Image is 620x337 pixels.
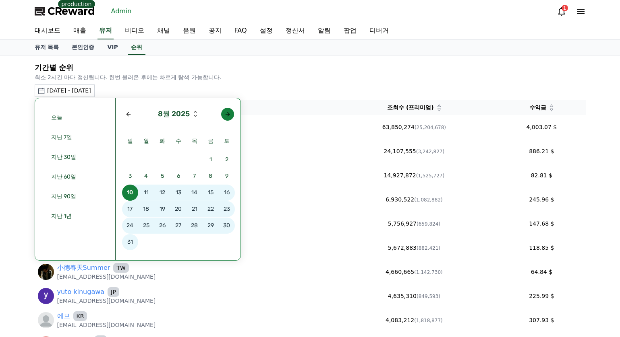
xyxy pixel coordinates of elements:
button: 19 [154,201,170,218]
a: 유저 [97,23,114,39]
span: 8 [203,168,219,184]
span: 일 [122,137,138,145]
a: Messages [53,255,104,275]
button: 지난 90일 [45,188,106,205]
button: 18 [138,201,154,218]
span: 9 [219,168,235,184]
div: Previous month [125,111,132,117]
button: 13 [170,185,187,201]
span: CReward [48,5,95,18]
button: 22 [203,201,219,218]
span: 18 [138,201,154,217]
span: 금 [203,137,219,145]
a: 공지 [202,23,228,39]
button: 26 [154,218,170,234]
p: [EMAIL_ADDRESS][DOMAIN_NAME] [57,297,156,305]
button: 2 [219,152,235,168]
span: TW [113,263,129,273]
span: 토 [219,137,235,145]
span: KR [73,311,87,321]
span: JP [108,287,119,297]
button: 12 [154,185,170,201]
a: 에브 [57,311,70,321]
td: 4,083,212 [330,308,498,332]
a: 음원 [176,23,202,39]
p: [EMAIL_ADDRESS][DOMAIN_NAME] [57,321,156,329]
td: 4,660,665 [330,260,498,284]
a: 순위 [128,40,145,55]
button: 31 [122,234,138,251]
a: CReward [35,5,95,18]
a: FAQ [228,23,253,39]
span: Messages [67,267,91,274]
span: 11 [138,185,154,201]
span: 22 [203,201,219,217]
a: 유저 목록 [28,40,66,55]
a: 디버거 [363,23,395,39]
button: Previous month [122,108,135,121]
span: Home [21,267,35,273]
button: 지난 7일 [45,129,106,146]
button: 지난 1년 [45,208,106,224]
button: 지난 60일 [45,168,106,185]
span: 23 [219,201,235,217]
span: 조회수 (프리미엄) [387,103,434,112]
div: Next month [224,111,231,117]
img: https://lh3.googleusercontent.com/a/ACg8ocK2-ymPU6yPXNZc0UpQIWxPFyKNa061eLdx_QEPluVbFacf7PVP=s96-c [38,264,54,280]
span: 20 [170,201,187,217]
td: 147.68 $ [498,212,585,236]
a: Home [2,255,53,275]
span: 17 [122,201,138,217]
td: 6,930,522 [330,187,498,212]
td: 5,756,927 [330,212,498,236]
h2: 기간별 순위 [35,62,586,73]
a: Admin [108,5,135,18]
button: 30 [219,218,235,234]
span: 29 [203,218,219,234]
button: 9 [219,168,235,185]
i: Previous year [193,113,198,118]
div: [DATE] - [DATE] [47,86,91,95]
button: 20 [170,201,187,218]
button: Next year [193,109,198,114]
span: (3,242,827) [416,149,444,154]
button: Next month [221,108,234,121]
span: 21 [187,201,203,217]
td: 886.21 $ [498,139,585,163]
span: 3 [122,168,138,184]
button: 27 [170,218,187,234]
a: 小德春天Summer [57,263,110,273]
a: 매출 [67,23,93,39]
span: 수 [170,137,187,145]
a: VIP [101,40,124,55]
span: (1,525,727) [416,173,444,179]
button: 4 [138,168,154,185]
span: 수익금 [529,103,546,112]
td: 5,672,883 [330,236,498,260]
button: 6 [170,168,187,185]
button: 15 [203,185,219,201]
button: 16 [219,185,235,201]
td: 24,107,555 [330,139,498,163]
td: 245.96 $ [498,187,585,212]
span: (849,593) [417,294,440,299]
span: (1,142,730) [414,269,442,275]
span: 10 [122,185,138,201]
span: 24 [122,218,138,234]
span: 14 [187,185,203,201]
span: 19 [154,201,170,217]
span: 1 [203,152,219,168]
button: 7 [187,168,203,185]
button: 8 [203,168,219,185]
button: 17 [122,201,138,218]
a: 설정 [253,23,279,39]
button: 28 [187,218,203,234]
img: https://cdn.creward.net/profile/user/profile_blank.webp [38,312,54,328]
